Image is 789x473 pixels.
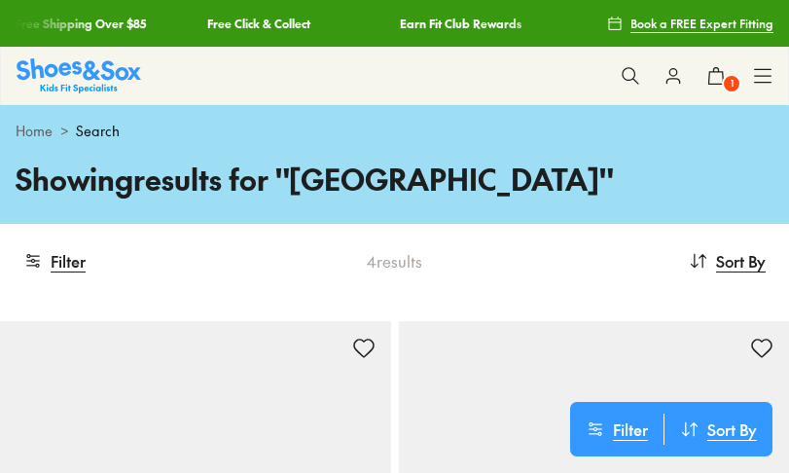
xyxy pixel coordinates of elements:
[23,239,86,282] button: Filter
[707,418,757,441] span: Sort By
[664,414,772,445] button: Sort By
[695,55,737,97] button: 1
[570,414,663,445] button: Filter
[16,121,53,141] a: Home
[689,239,766,282] button: Sort By
[16,121,773,141] div: >
[607,6,773,41] a: Book a FREE Expert Fitting
[716,249,766,273] span: Sort By
[16,157,613,200] h1: Showing results for " [GEOGRAPHIC_DATA] "
[17,58,141,92] img: SNS_Logo_Responsive.svg
[76,121,120,141] span: Search
[722,74,741,93] span: 1
[630,15,773,32] span: Book a FREE Expert Fitting
[17,58,141,92] a: Shoes & Sox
